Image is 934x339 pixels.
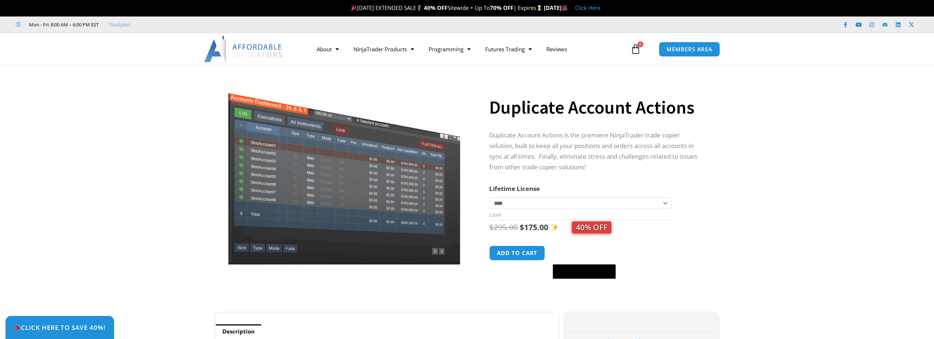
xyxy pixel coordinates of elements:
img: 🎉 [14,324,21,331]
a: Futures Trading [478,41,539,58]
a: Clear options [489,213,501,218]
h1: Duplicate Account Actions [489,95,704,120]
a: Reviews [539,41,574,58]
a: Trustpilot [109,20,130,29]
img: 🎉 [351,5,357,11]
span: Click Here to save 40%! [14,324,106,331]
span: [DATE] EXTENDED SALE Sitewide + Up To | Expires [349,4,544,11]
a: Programming [421,41,478,58]
a: 🎉Click Here to save 40%! [6,316,114,339]
img: ✨ [551,224,559,231]
a: 0 [619,38,652,60]
a: Click Here [575,4,600,11]
p: Duplicate Account Actions is the premiere NinjaTrader trade copier solution, built to keep all yo... [489,130,704,173]
button: Add to cart [489,246,545,261]
a: About [309,41,346,58]
bdi: 175.00 [520,222,548,232]
label: Lifetime License [489,184,540,193]
img: Screenshot 2024-08-26 15414455555 [226,78,462,265]
span: $ [489,222,494,232]
a: NinjaTrader Products [346,41,421,58]
img: LogoAI | Affordable Indicators – NinjaTrader [204,36,283,62]
span: $ [520,222,524,232]
iframe: Secure express checkout frame [551,244,617,262]
button: Buy with GPay [553,264,616,279]
img: 🏭 [562,5,567,11]
img: ⌛ [537,5,542,11]
span: MEMBERS AREA [666,47,712,52]
bdi: 295.00 [489,222,518,232]
a: MEMBERS AREA [659,42,720,57]
span: 40% OFF [572,221,611,233]
nav: Menu [309,41,629,58]
strong: 40% OFF [424,4,447,11]
strong: [DATE] [544,4,568,11]
img: 🏌️‍♂️ [417,5,422,11]
strong: 70% OFF [490,4,513,11]
span: 0 [637,41,643,47]
span: Mon - Fri: 8:00 AM – 6:00 PM EST [27,20,99,29]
